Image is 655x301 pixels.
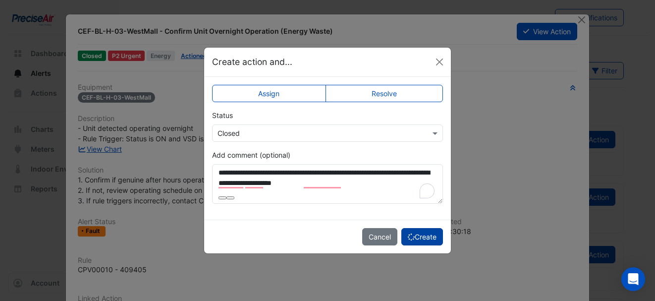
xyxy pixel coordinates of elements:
button: Create [401,228,443,245]
label: Add comment (optional) [212,150,290,160]
h5: Create action and... [212,56,292,68]
label: Resolve [326,85,443,102]
label: Assign [212,85,326,102]
button: Cancel [362,228,397,245]
textarea: To enrich screen reader interactions, please activate Accessibility in Grammarly extension settings [212,164,443,204]
div: Open Intercom Messenger [621,267,645,291]
label: Status [212,110,233,120]
button: Close [432,55,447,69]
